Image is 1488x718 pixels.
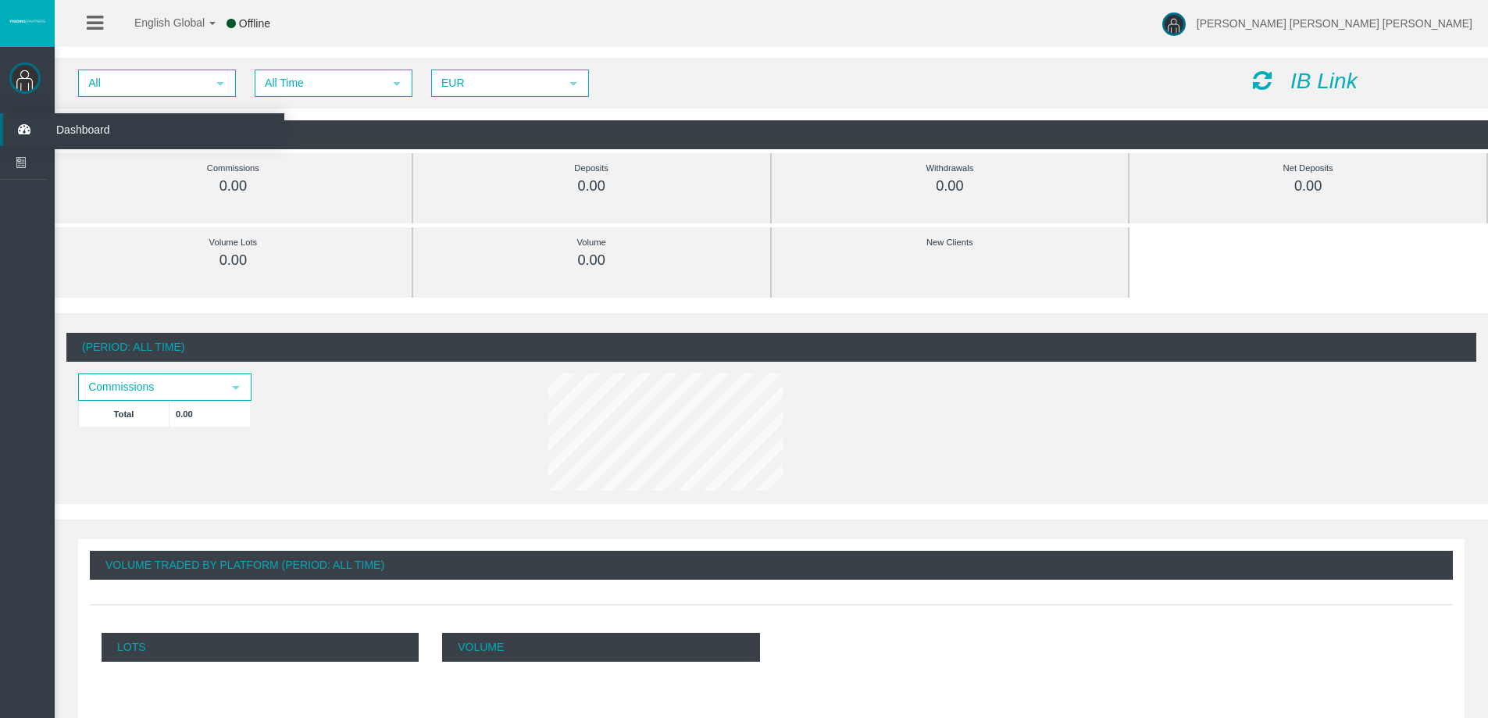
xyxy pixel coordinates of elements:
[80,375,222,399] span: Commissions
[256,71,383,95] span: All Time
[807,159,1094,177] div: Withdrawals
[1290,69,1358,93] i: IB Link
[90,234,376,252] div: Volume Lots
[214,77,227,90] span: select
[807,234,1094,252] div: New Clients
[90,159,376,177] div: Commissions
[1197,17,1472,30] span: [PERSON_NAME] [PERSON_NAME] [PERSON_NAME]
[433,71,559,95] span: EUR
[90,551,1453,580] div: Volume Traded By Platform (Period: All Time)
[230,381,242,394] span: select
[391,77,403,90] span: select
[79,401,169,427] td: Total
[448,159,735,177] div: Deposits
[567,77,580,90] span: select
[807,177,1094,195] div: 0.00
[102,633,419,662] p: Lots
[45,113,198,146] span: Dashboard
[1162,13,1186,36] img: user-image
[239,17,270,30] span: Offline
[1165,159,1451,177] div: Net Deposits
[90,252,376,270] div: 0.00
[66,333,1476,362] div: (Period: All Time)
[1253,70,1272,91] i: Reload Dashboard
[1165,177,1451,195] div: 0.00
[114,16,205,29] span: English Global
[448,177,735,195] div: 0.00
[448,234,735,252] div: Volume
[8,18,47,24] img: logo.svg
[448,252,735,270] div: 0.00
[3,113,284,146] a: Dashboard
[169,401,251,427] td: 0.00
[80,71,206,95] span: All
[55,120,1488,149] div: (Period: All Time)
[442,633,759,662] p: Volume
[90,177,376,195] div: 0.00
